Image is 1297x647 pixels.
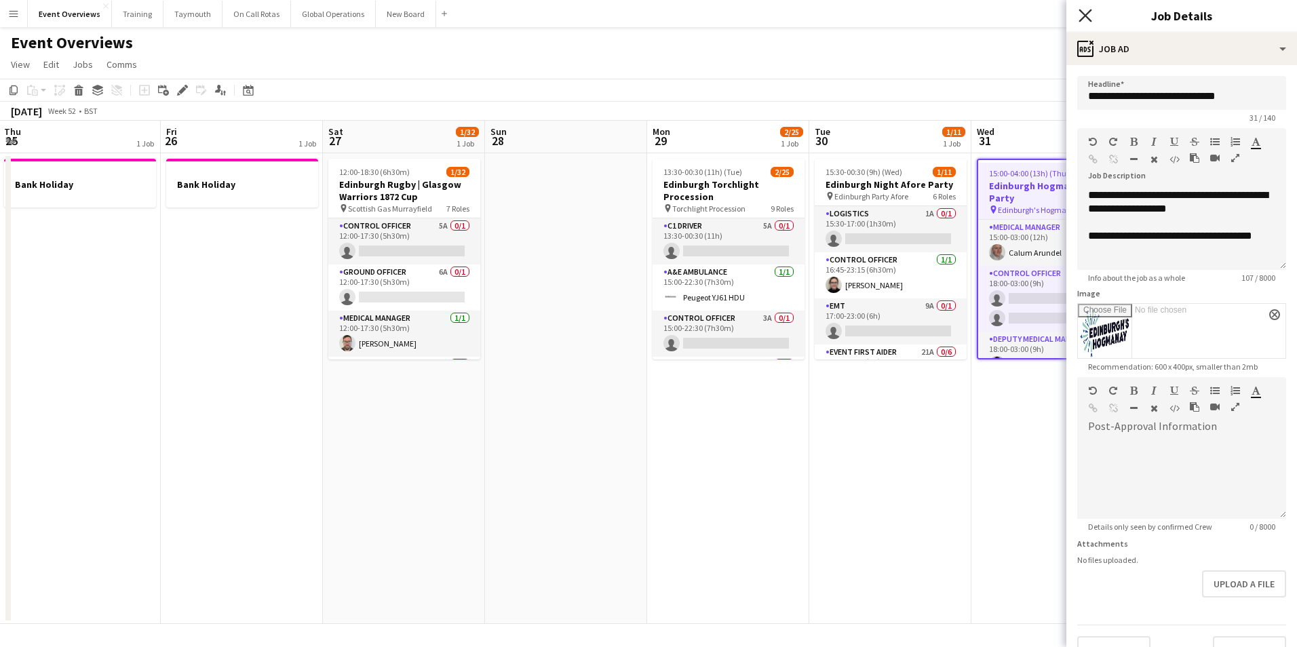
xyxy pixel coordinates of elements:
[834,191,908,201] span: Edinburgh Party Afore
[813,133,830,149] span: 30
[977,159,1129,359] div: 15:00-04:00 (13h) (Thu)2/53Edinburgh Hogmanay Street Party Edinburgh's Hogmanay20 RolesMedical Ma...
[1239,522,1286,532] span: 0 / 8000
[166,125,177,138] span: Fri
[1066,7,1297,24] h3: Job Details
[1169,403,1179,414] button: HTML Code
[11,58,30,71] span: View
[163,1,222,27] button: Taymouth
[2,133,21,149] span: 25
[488,133,507,149] span: 28
[222,1,291,27] button: On Call Rotas
[672,203,746,214] span: Torchlight Procession
[45,106,79,116] span: Week 52
[328,159,480,359] app-job-card: 12:00-18:30 (6h30m)1/32Edinburgh Rugby | Glasgow Warriors 1872 Cup Scottish Gas Murrayfield7 Role...
[328,264,480,311] app-card-role: Ground Officer6A0/112:00-17:30 (5h30m)
[653,311,805,357] app-card-role: Control Officer3A0/115:00-22:30 (7h30m)
[933,167,956,177] span: 1/11
[11,104,42,118] div: [DATE]
[4,159,156,208] app-job-card: Bank Holiday
[815,252,967,298] app-card-role: Control Officer1/116:45-23:15 (6h30m)[PERSON_NAME]
[164,133,177,149] span: 26
[1108,385,1118,396] button: Redo
[1129,136,1138,147] button: Bold
[348,203,432,214] span: Scottish Gas Murrayfield
[1239,113,1286,123] span: 31 / 140
[815,298,967,345] app-card-role: EMT9A0/117:00-23:00 (6h)
[1149,403,1159,414] button: Clear Formatting
[815,178,967,191] h3: Edinburgh Night Afore Party
[326,133,343,149] span: 27
[339,167,410,177] span: 12:00-18:30 (6h30m)
[771,203,794,214] span: 9 Roles
[653,357,805,403] app-card-role: Medical Manager1/1
[653,159,805,359] app-job-card: 13:30-00:30 (11h) (Tue)2/25Edinburgh Torchlight Procession Torchlight Procession9 RolesC1 Driver5...
[1210,401,1220,412] button: Insert video
[5,56,35,73] a: View
[67,56,98,73] a: Jobs
[1231,153,1240,163] button: Fullscreen
[1077,555,1286,565] div: No files uploaded.
[1169,136,1179,147] button: Underline
[456,127,479,137] span: 1/32
[1202,570,1286,597] button: Upload a file
[11,33,133,53] h1: Event Overviews
[28,1,112,27] button: Event Overviews
[815,159,967,359] div: 15:30-00:30 (9h) (Wed)1/11Edinburgh Night Afore Party Edinburgh Party Afore6 RolesLogistics1A0/11...
[815,345,967,489] app-card-role: Event First Aider21A0/617:00-23:00 (6h)
[1077,538,1128,549] label: Attachments
[166,178,318,191] h3: Bank Holiday
[328,178,480,203] h3: Edinburgh Rugby | Glasgow Warriors 1872 Cup
[112,1,163,27] button: Training
[815,206,967,252] app-card-role: Logistics1A0/115:30-17:00 (1h30m)
[942,127,965,137] span: 1/11
[1251,385,1260,396] button: Text Color
[1077,522,1223,532] span: Details only seen by confirmed Crew
[815,125,830,138] span: Tue
[328,125,343,138] span: Sat
[1169,154,1179,165] button: HTML Code
[1149,136,1159,147] button: Italic
[328,218,480,264] app-card-role: Control Officer5A0/112:00-17:30 (5h30m)
[328,311,480,357] app-card-role: Medical Manager1/112:00-17:30 (5h30m)[PERSON_NAME]
[1129,154,1138,165] button: Horizontal Line
[4,178,156,191] h3: Bank Holiday
[1231,273,1286,283] span: 107 / 8000
[166,159,318,208] app-job-card: Bank Holiday
[328,357,480,423] app-card-role: Event First Aider34A0/2
[136,138,154,149] div: 1 Job
[943,138,965,149] div: 1 Job
[1231,385,1240,396] button: Ordered List
[651,133,670,149] span: 29
[977,125,994,138] span: Wed
[1129,403,1138,414] button: Horizontal Line
[1169,385,1179,396] button: Underline
[975,133,994,149] span: 31
[653,125,670,138] span: Mon
[490,125,507,138] span: Sun
[1231,401,1240,412] button: Fullscreen
[1210,385,1220,396] button: Unordered List
[376,1,436,27] button: New Board
[1129,385,1138,396] button: Bold
[653,178,805,203] h3: Edinburgh Torchlight Procession
[1231,136,1240,147] button: Ordered List
[1190,153,1199,163] button: Paste as plain text
[771,167,794,177] span: 2/25
[653,264,805,311] app-card-role: A&E Ambulance1/115:00-22:30 (7h30m)Peugeot YJ61 HDU
[1210,136,1220,147] button: Unordered List
[4,125,21,138] span: Thu
[781,138,802,149] div: 1 Job
[1210,153,1220,163] button: Insert video
[1077,361,1269,372] span: Recommendation: 600 x 400px, smaller than 2mb
[446,167,469,177] span: 1/32
[998,205,1080,215] span: Edinburgh's Hogmanay
[298,138,316,149] div: 1 Job
[978,220,1127,266] app-card-role: Medical Manager1/115:00-03:00 (12h)Calum Arundel
[107,58,137,71] span: Comms
[38,56,64,73] a: Edit
[43,58,59,71] span: Edit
